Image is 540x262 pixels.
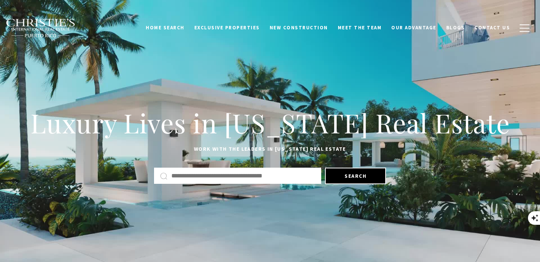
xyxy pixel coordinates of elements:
[333,21,387,35] a: Meet the Team
[446,24,465,31] span: Blogs
[25,145,515,154] p: Work with the leaders in [US_STATE] Real Estate
[25,106,515,139] h1: Luxury Lives in [US_STATE] Real Estate
[141,21,189,35] a: Home Search
[386,21,441,35] a: Our Advantage
[325,168,386,184] button: Search
[265,21,333,35] a: New Construction
[270,24,328,31] span: New Construction
[474,24,510,31] span: Contact Us
[391,24,436,31] span: Our Advantage
[6,18,76,38] img: Christie's International Real Estate black text logo
[441,21,470,35] a: Blogs
[194,24,260,31] span: Exclusive Properties
[189,21,265,35] a: Exclusive Properties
